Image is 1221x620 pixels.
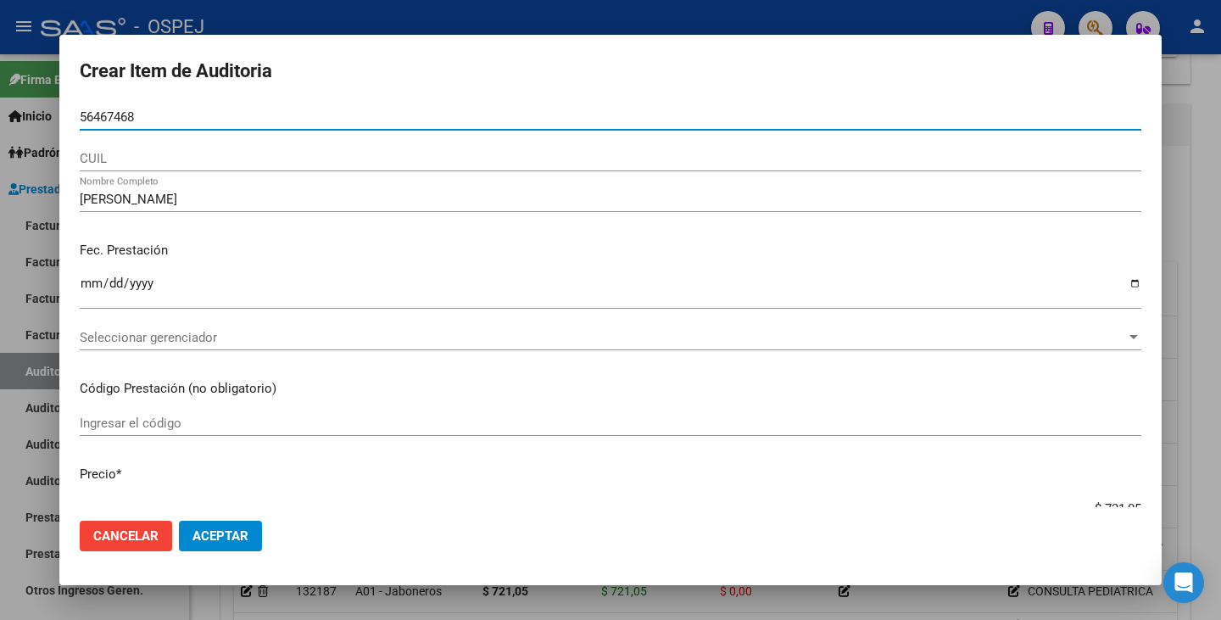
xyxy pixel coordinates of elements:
span: Aceptar [192,528,248,544]
span: Seleccionar gerenciador [80,330,1126,345]
div: Open Intercom Messenger [1163,562,1204,603]
button: Cancelar [80,521,172,551]
p: Código Prestación (no obligatorio) [80,379,1141,399]
h2: Crear Item de Auditoria [80,55,1141,87]
button: Aceptar [179,521,262,551]
p: Fec. Prestación [80,241,1141,260]
p: Precio [80,465,1141,484]
span: Cancelar [93,528,159,544]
